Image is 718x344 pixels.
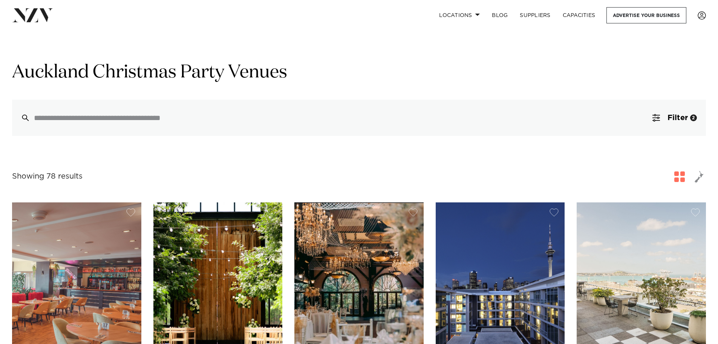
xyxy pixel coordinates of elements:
img: nzv-logo.png [12,8,53,22]
a: BLOG [486,7,514,23]
a: Advertise your business [606,7,686,23]
a: SUPPLIERS [514,7,556,23]
div: Showing 78 results [12,171,83,182]
button: Filter2 [643,100,706,136]
h1: Auckland Christmas Party Venues [12,61,706,85]
div: 2 [690,114,697,121]
a: Locations [433,7,486,23]
a: Capacities [557,7,602,23]
span: Filter [667,114,688,122]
